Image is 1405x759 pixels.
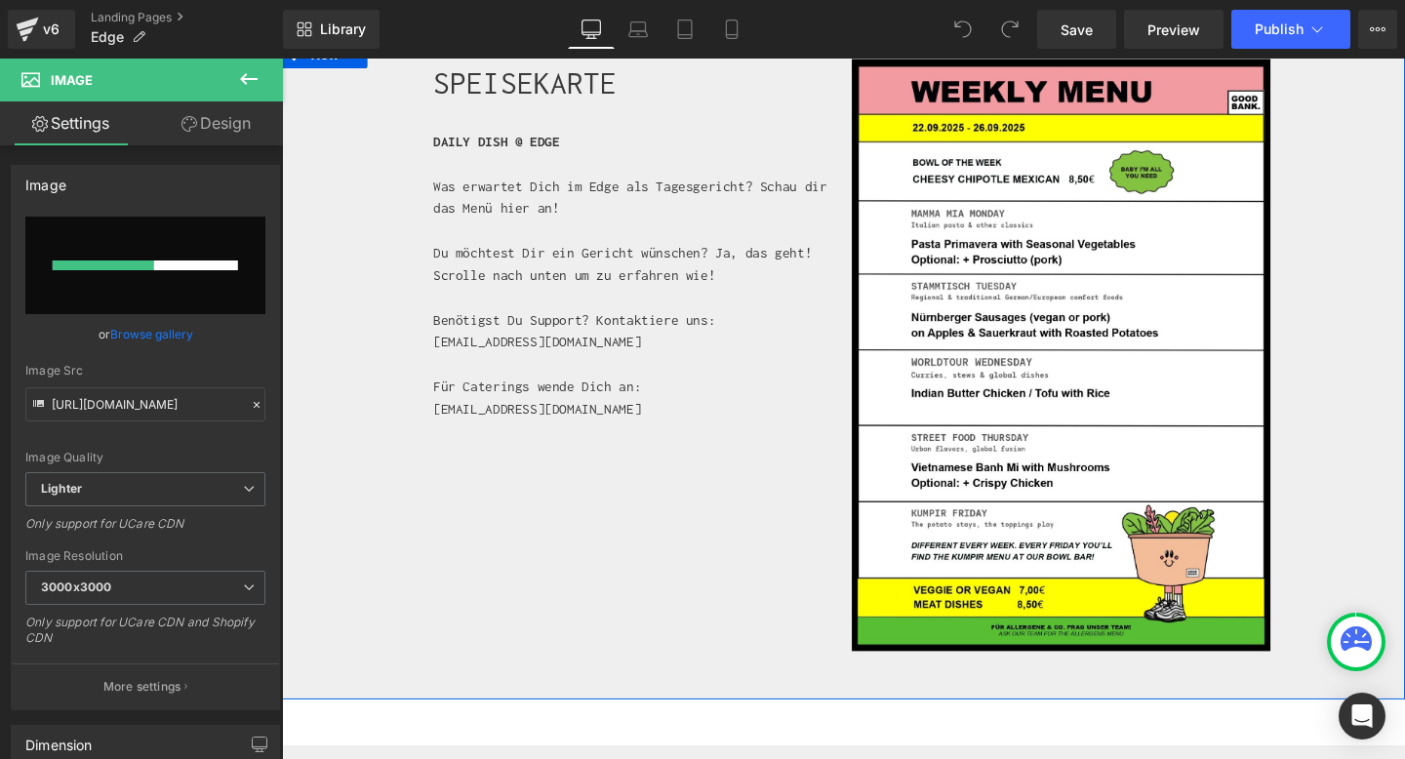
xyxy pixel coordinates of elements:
a: Mobile [708,10,755,49]
b: 3000x3000 [41,579,111,594]
b: Lighter [41,481,82,496]
div: or [25,324,265,344]
input: Link [25,387,265,421]
a: Browse gallery [110,317,193,351]
div: Image Resolution [25,549,265,563]
div: Dimension [25,726,93,753]
span: Save [1061,20,1093,40]
p: Benötigst Du Support? Kontaktiere uns: [159,263,589,287]
p: Was erwartet Dich im Edge als Tagesgericht? Schau dir das Menü hier an! [159,123,589,170]
span: Preview [1147,20,1200,40]
a: New Library [283,10,380,49]
a: Landing Pages [91,10,283,25]
div: Open Intercom Messenger [1339,693,1385,739]
p: [EMAIL_ADDRESS][DOMAIN_NAME] [159,357,589,380]
button: More settings [12,663,279,709]
div: Only support for UCare CDN and Shopify CDN [25,615,265,659]
a: Tablet [662,10,708,49]
p: Für Caterings wende Dich an: [159,334,589,357]
p: More settings [103,678,181,696]
a: Laptop [615,10,662,49]
a: Desktop [568,10,615,49]
div: v6 [39,17,63,42]
span: Publish [1255,21,1304,37]
button: Redo [990,10,1029,49]
span: Image [51,72,93,88]
strong: DAILY DISH @ EDGE [159,79,292,96]
span: Edge [91,29,124,45]
span: Library [320,20,366,38]
div: Only support for UCare CDN [25,516,265,544]
p: [EMAIL_ADDRESS][DOMAIN_NAME] [159,287,589,310]
button: More [1358,10,1397,49]
p: Du möchtest Dir ein Gericht wünschen? Ja, das geht! Scrolle nach unten um zu erfahren wie! [159,193,589,240]
div: Image Src [25,364,265,378]
a: Preview [1124,10,1224,49]
div: Image Quality [25,451,265,464]
button: Publish [1231,10,1350,49]
a: Design [145,101,287,145]
h1: SPEISEKARTE [159,1,599,53]
a: v6 [8,10,75,49]
div: Image [25,166,66,193]
button: Undo [943,10,983,49]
